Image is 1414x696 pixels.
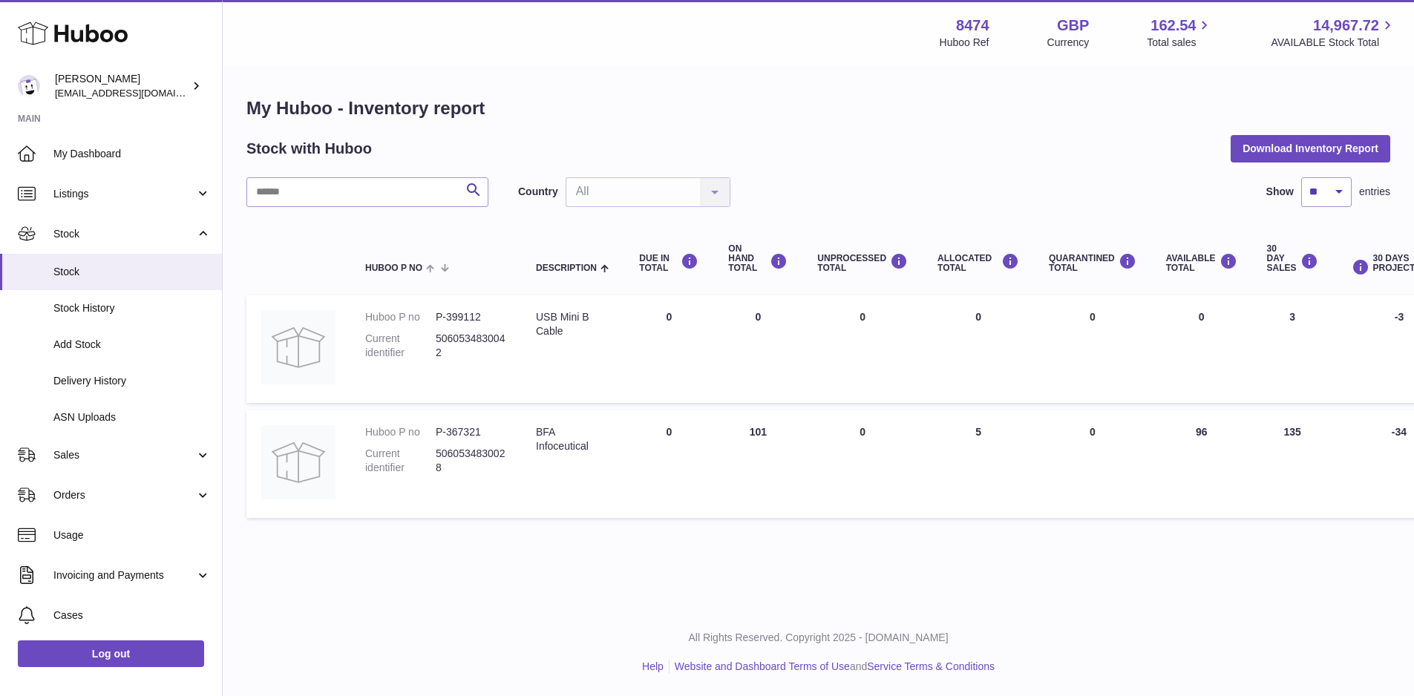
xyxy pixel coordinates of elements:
span: Description [536,263,597,273]
td: 0 [802,410,923,518]
dd: P-399112 [436,310,506,324]
span: Stock History [53,301,211,315]
td: 0 [624,295,713,403]
img: product image [261,310,336,384]
td: 101 [713,410,802,518]
div: Huboo Ref [940,36,989,50]
span: Orders [53,488,195,502]
span: Cases [53,608,211,623]
span: Sales [53,448,195,462]
span: [EMAIL_ADDRESS][DOMAIN_NAME] [55,87,218,99]
td: 3 [1252,295,1333,403]
a: Website and Dashboard Terms of Use [675,660,850,672]
span: ASN Uploads [53,410,211,424]
td: 0 [624,410,713,518]
span: Delivery History [53,374,211,388]
strong: GBP [1057,16,1089,36]
div: UNPROCESSED Total [817,253,908,273]
span: 0 [1090,426,1096,438]
td: 5 [923,410,1034,518]
dt: Huboo P no [365,310,436,324]
div: 30 DAY SALES [1267,244,1318,274]
span: 14,967.72 [1313,16,1379,36]
label: Show [1266,185,1294,199]
span: Total sales [1147,36,1213,50]
a: Service Terms & Conditions [867,660,995,672]
div: USB Mini B Cable [536,310,609,338]
td: 135 [1252,410,1333,518]
td: 96 [1151,410,1252,518]
span: Stock [53,265,211,279]
div: AVAILABLE Total [1166,253,1237,273]
a: Help [642,660,664,672]
span: Add Stock [53,338,211,352]
td: 0 [713,295,802,403]
div: ALLOCATED Total [937,253,1019,273]
img: product image [261,425,336,499]
dt: Current identifier [365,332,436,360]
td: 0 [1151,295,1252,403]
td: 0 [802,295,923,403]
button: Download Inventory Report [1231,135,1390,162]
dd: 5060534830042 [436,332,506,360]
dd: 5060534830028 [436,447,506,475]
li: and [670,660,995,674]
td: 0 [923,295,1034,403]
span: Invoicing and Payments [53,568,195,582]
span: Usage [53,528,211,542]
span: Stock [53,227,195,241]
span: My Dashboard [53,147,211,161]
dd: P-367321 [436,425,506,439]
dt: Huboo P no [365,425,436,439]
a: Log out [18,640,204,667]
span: 162.54 [1150,16,1196,36]
strong: 8474 [956,16,989,36]
h2: Stock with Huboo [246,139,372,159]
div: ON HAND Total [728,244,788,274]
span: 0 [1090,311,1096,323]
p: All Rights Reserved. Copyright 2025 - [DOMAIN_NAME] [235,631,1402,645]
div: Currency [1047,36,1090,50]
div: [PERSON_NAME] [55,72,189,100]
label: Country [518,185,558,199]
a: 162.54 Total sales [1147,16,1213,50]
dt: Current identifier [365,447,436,475]
div: BFA Infoceutical [536,425,609,453]
h1: My Huboo - Inventory report [246,96,1390,120]
img: orders@neshealth.com [18,75,40,97]
div: QUARANTINED Total [1049,253,1136,273]
a: 14,967.72 AVAILABLE Stock Total [1271,16,1396,50]
div: DUE IN TOTAL [639,253,698,273]
span: Listings [53,187,195,201]
span: entries [1359,185,1390,199]
span: AVAILABLE Stock Total [1271,36,1396,50]
span: Huboo P no [365,263,422,273]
